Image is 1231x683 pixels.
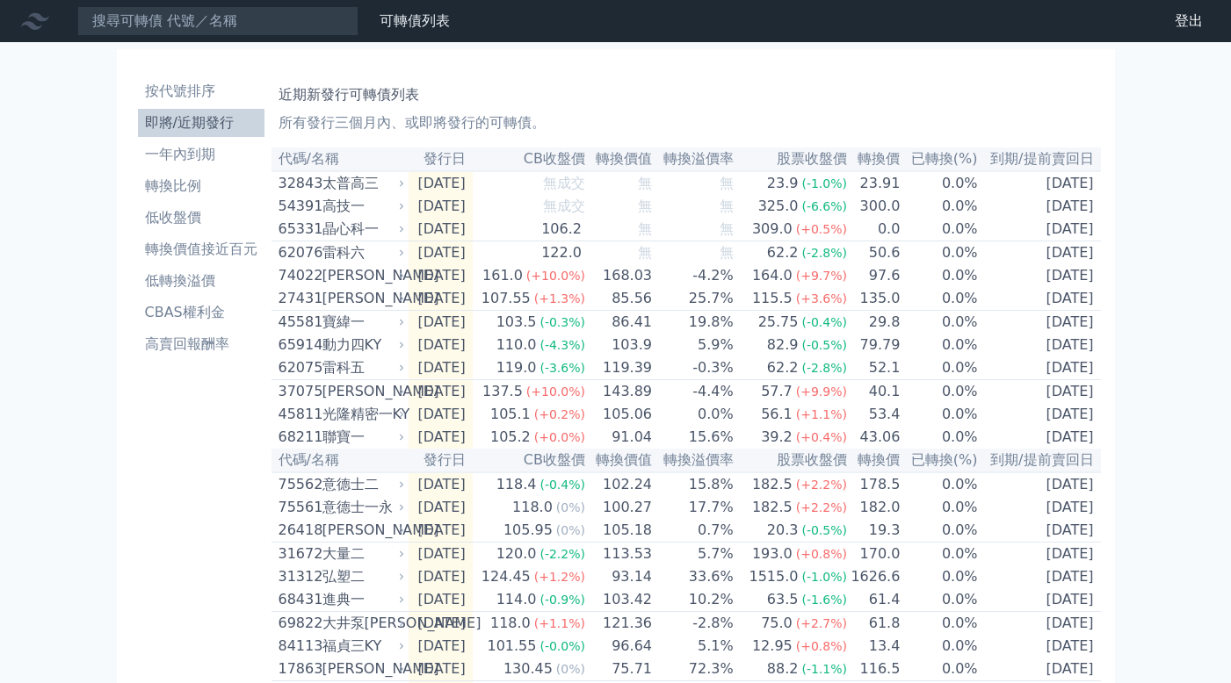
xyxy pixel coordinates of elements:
span: (0%) [556,500,585,514]
div: 大量二 [322,543,402,564]
td: [DATE] [409,565,473,588]
div: 119.0 [493,357,540,378]
div: [PERSON_NAME] [322,381,402,402]
div: 122.0 [538,242,585,263]
li: 一年內到期 [138,144,264,165]
span: 無 [638,198,652,214]
span: (+0.8%) [796,547,847,561]
th: 發行日 [409,147,473,171]
td: 0.0% [901,519,978,543]
div: 1515.0 [745,566,801,587]
div: 17863 [279,658,318,679]
div: 137.5 [479,381,526,402]
td: 1626.6 [848,565,901,588]
td: 97.6 [848,264,901,287]
span: (+2.7%) [796,616,847,630]
div: 309.0 [749,219,796,240]
div: 動力四KY [322,334,402,356]
td: 168.03 [586,264,653,287]
li: 高賣回報酬率 [138,334,264,355]
td: 0.0% [901,612,978,636]
td: 0.0% [901,380,978,404]
div: 62076 [279,242,318,263]
div: 福貞三KY [322,636,402,657]
td: 103.42 [586,588,653,612]
div: 105.2 [487,427,534,448]
div: 103.5 [493,312,540,333]
span: (0%) [556,523,585,537]
span: 無 [720,175,734,191]
th: CB收盤價 [473,147,586,171]
div: 進典一 [322,589,402,610]
span: (-3.6%) [539,361,585,375]
td: [DATE] [409,264,473,287]
td: 0.0% [901,403,978,426]
span: 無成交 [543,175,585,191]
div: 130.45 [500,658,556,679]
td: [DATE] [409,519,473,543]
div: 164.0 [749,265,796,286]
td: 102.24 [586,472,653,496]
td: 0.0% [901,311,978,334]
span: (+1.1%) [534,616,585,630]
p: 所有發行三個月內、或即將發行的可轉債。 [279,112,1094,133]
a: 登出 [1161,7,1217,35]
td: [DATE] [409,287,473,311]
td: [DATE] [979,565,1101,588]
td: 0.0% [901,264,978,287]
td: -4.2% [653,264,735,287]
span: (+1.3%) [534,291,585,306]
td: 72.3% [653,658,735,681]
div: 27431 [279,288,318,309]
th: 發行日 [409,449,473,472]
td: [DATE] [409,612,473,636]
div: 69822 [279,613,318,634]
td: [DATE] [409,195,473,218]
td: [DATE] [979,287,1101,311]
td: 0.0% [901,588,978,612]
div: 45811 [279,404,318,425]
div: 31672 [279,543,318,564]
a: 高賣回報酬率 [138,330,264,358]
div: 107.55 [478,288,534,309]
td: [DATE] [979,264,1101,287]
td: [DATE] [409,426,473,449]
td: [DATE] [409,496,473,519]
div: 25.75 [755,312,802,333]
span: (-1.6%) [801,593,847,607]
td: 43.06 [848,426,901,449]
td: [DATE] [409,658,473,681]
span: (+0.0%) [534,430,585,444]
div: 118.0 [509,497,556,518]
span: (+10.0%) [526,385,585,399]
div: 大井泵[PERSON_NAME] [322,613,402,634]
a: 按代號排序 [138,77,264,105]
a: 可轉債列表 [380,12,450,29]
td: [DATE] [409,543,473,566]
div: 56.1 [757,404,796,425]
td: 0.0 [848,218,901,241]
span: (+0.2%) [534,407,585,421]
a: 一年內到期 [138,140,264,169]
span: (-0.4%) [801,315,847,329]
div: 意德士一永 [322,497,402,518]
th: 轉換價 [848,449,901,472]
div: 37075 [279,381,318,402]
td: [DATE] [409,403,473,426]
span: (-4.3%) [539,338,585,352]
a: 即將/近期發行 [138,109,264,137]
td: 0.0% [901,195,978,218]
td: [DATE] [979,311,1101,334]
td: 15.8% [653,472,735,496]
td: [DATE] [979,171,1101,195]
td: [DATE] [979,334,1101,356]
div: [PERSON_NAME] [322,658,402,679]
td: [DATE] [979,519,1101,543]
td: 61.4 [848,588,901,612]
th: 轉換價值 [586,449,653,472]
div: 57.7 [757,381,796,402]
span: (-0.3%) [539,315,585,329]
span: (-2.8%) [801,246,847,260]
td: 135.0 [848,287,901,311]
th: 轉換溢價率 [653,147,735,171]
